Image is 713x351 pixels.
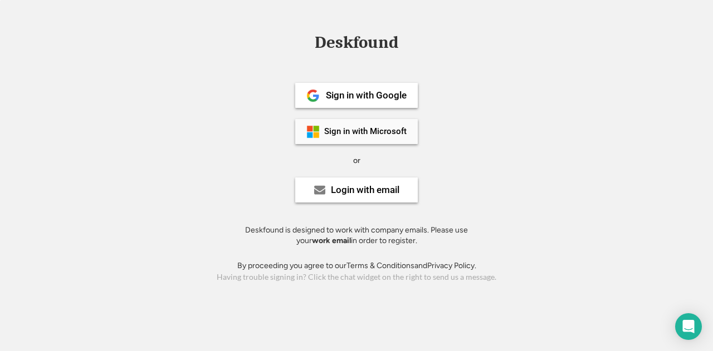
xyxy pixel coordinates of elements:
[309,34,404,51] div: Deskfound
[237,260,476,271] div: By proceeding you agree to our and
[231,225,482,246] div: Deskfound is designed to work with company emails. Please use your in order to register.
[346,261,414,270] a: Terms & Conditions
[312,236,351,245] strong: work email
[326,91,407,100] div: Sign in with Google
[306,89,320,102] img: 1024px-Google__G__Logo.svg.png
[427,261,476,270] a: Privacy Policy.
[353,155,360,166] div: or
[306,125,320,139] img: ms-symbollockup_mssymbol_19.png
[324,127,407,136] div: Sign in with Microsoft
[331,185,399,195] div: Login with email
[675,313,702,340] div: Open Intercom Messenger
